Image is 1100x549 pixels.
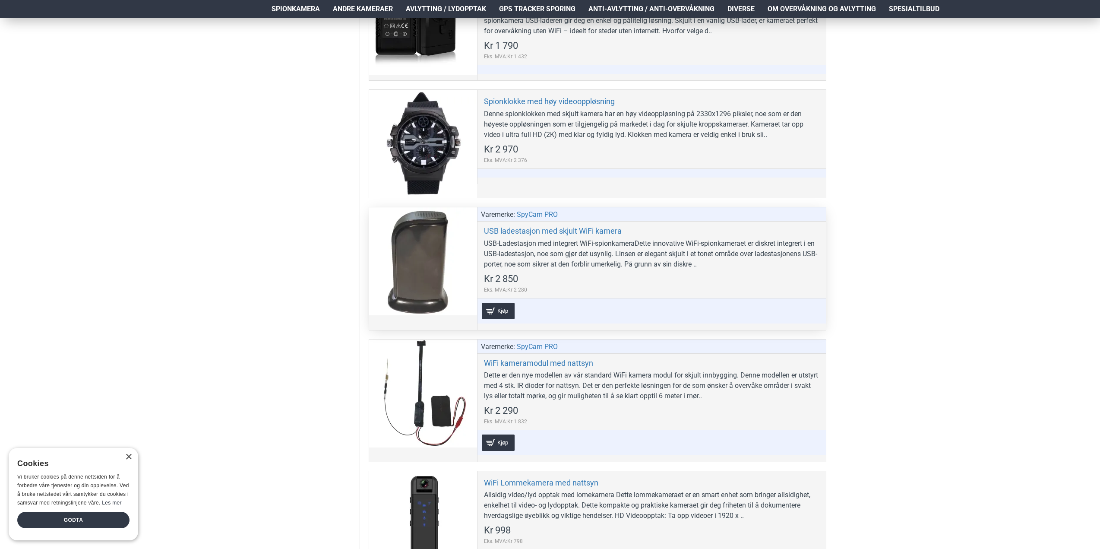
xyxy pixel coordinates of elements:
span: Varemerke: [481,342,515,352]
div: Close [125,454,132,460]
span: GPS Tracker Sporing [499,4,575,14]
div: Godta [17,512,130,528]
span: Eks. MVA:Kr 1 832 [484,418,527,425]
span: Kr 1 790 [484,41,518,51]
span: Spesialtilbud [889,4,939,14]
a: WiFi kameramodul med nattsyn WiFi kameramodul med nattsyn [369,340,477,447]
span: Om overvåkning og avlytting [768,4,876,14]
a: WiFi kameramodul med nattsyn [484,358,593,368]
a: WiFi Lommekamera med nattsyn [484,478,598,488]
span: Kr 998 [484,526,511,535]
span: Kjøp [495,308,510,314]
span: Eks. MVA:Kr 2 280 [484,286,527,294]
span: Diverse [727,4,755,14]
span: Avlytting / Lydopptak [406,4,486,14]
a: USB ladestasjon med skjult WiFi kamera USB ladestasjon med skjult WiFi kamera [369,207,477,315]
a: Spionklokke med høy videooppløsning [484,96,615,106]
a: Les mer, opens a new window [102,500,121,506]
div: USB-Ladestasjon med integrert WiFi-spionkameraDette innovative WiFi-spionkameraet er diskret inte... [484,238,819,270]
span: Kr 2 970 [484,145,518,154]
span: Eks. MVA:Kr 798 [484,537,523,545]
span: Varemerke: [481,209,515,220]
span: Eks. MVA:Kr 1 432 [484,53,527,60]
div: Allsidig video/lyd opptak med lomekamera Dette lommekameraet er en smart enhet som bringer allsid... [484,490,819,521]
div: Cookies [17,454,124,473]
span: Vi bruker cookies på denne nettsiden for å forbedre våre tjenester og din opplevelse. Ved å bruke... [17,474,129,505]
span: Andre kameraer [333,4,393,14]
div: Dette er den nye modellen av vår standard WiFi kamera modul for skjult innbygging. Denne modellen... [484,370,819,401]
span: Kr 2 290 [484,406,518,416]
div: Denne spionklokken med skjult kamera har en høy videoppløsning på 2330x1296 piksler, noe som er d... [484,109,819,140]
a: USB ladestasjon med skjult WiFi kamera [484,226,622,236]
span: Spionkamera [272,4,320,14]
span: Kjøp [495,440,510,445]
a: SpyCam PRO [517,342,558,352]
a: SpyCam PRO [517,209,558,220]
span: Anti-avlytting / Anti-overvåkning [588,4,714,14]
div: Ønsker du å ha oversikt over hva som skjer hjemme eller på hytta, uten komplisert oppsett? Denne ... [484,5,819,36]
span: Kr 2 850 [484,274,518,284]
span: Eks. MVA:Kr 2 376 [484,156,527,164]
a: Spionklokke med høy videooppløsning Spionklokke med høy videooppløsning [369,90,477,198]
